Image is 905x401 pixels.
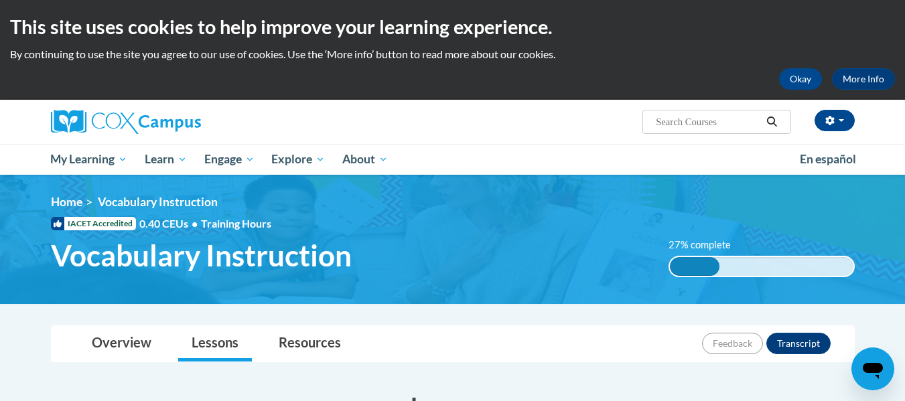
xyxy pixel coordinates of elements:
span: About [342,151,388,167]
a: Learn [136,144,196,175]
h2: This site uses cookies to help improve your learning experience. [10,13,895,40]
span: En español [800,152,856,166]
button: Feedback [702,333,763,354]
a: Resources [265,326,354,362]
div: Main menu [31,144,875,175]
a: My Learning [42,144,137,175]
button: Okay [779,68,822,90]
span: Engage [204,151,255,167]
input: Search Courses [654,114,762,130]
p: By continuing to use the site you agree to our use of cookies. Use the ‘More info’ button to read... [10,47,895,62]
label: 27% complete [669,238,746,252]
span: My Learning [50,151,127,167]
span: IACET Accredited [51,217,136,230]
img: Cox Campus [51,110,201,134]
span: Vocabulary Instruction [51,238,352,273]
a: En español [791,145,865,173]
span: 0.40 CEUs [139,216,201,231]
span: Learn [145,151,187,167]
button: Account Settings [815,110,855,131]
a: Lessons [178,326,252,362]
button: Search [762,114,782,130]
span: Explore [271,151,325,167]
span: • [192,217,198,230]
div: 27% complete [670,257,719,276]
a: Overview [78,326,165,362]
a: Cox Campus [51,110,305,134]
button: Transcript [766,333,831,354]
a: Engage [196,144,263,175]
a: About [334,144,397,175]
iframe: Button to launch messaging window [851,347,894,390]
a: Explore [263,144,334,175]
a: More Info [832,68,895,90]
span: Training Hours [201,217,271,230]
a: Home [51,195,82,209]
span: Vocabulary Instruction [98,195,218,209]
